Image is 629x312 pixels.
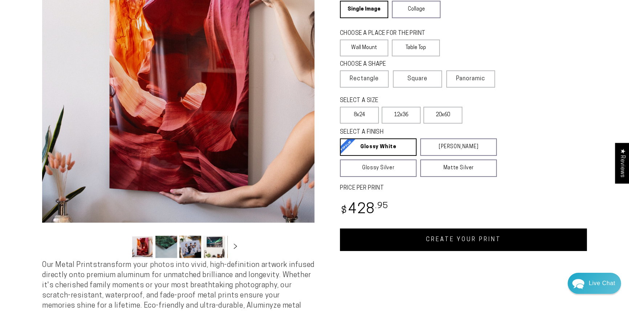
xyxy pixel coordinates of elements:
div: Contact Us Directly [589,273,615,294]
span: Panoramic [456,76,485,82]
a: Matte Silver [420,159,497,177]
label: PRICE PER PRINT [340,184,587,193]
button: Load image 1 in gallery view [131,236,153,258]
div: Click to open Judge.me floating reviews tab [615,143,629,183]
button: Load image 4 in gallery view [203,236,225,258]
a: Collage [392,1,440,18]
button: Slide right [227,239,243,255]
span: $ [341,206,347,216]
a: CREATE YOUR PRINT [340,228,587,251]
label: Table Top [392,40,440,56]
button: Load image 2 in gallery view [155,236,177,258]
bdi: 428 [340,203,388,217]
button: Load image 3 in gallery view [179,236,201,258]
legend: CHOOSE A PLACE FOR THE PRINT [340,29,433,38]
label: 20x60 [423,107,462,123]
label: 12x36 [382,107,421,123]
span: Square [407,74,427,83]
legend: SELECT A SIZE [340,97,438,105]
a: Single Image [340,1,388,18]
a: Glossy Silver [340,159,417,177]
label: Wall Mount [340,40,388,56]
div: Chat widget toggle [568,273,621,294]
span: Rectangle [350,74,379,83]
a: [PERSON_NAME] [420,138,497,156]
button: Slide left [113,239,129,255]
sup: .95 [375,202,388,210]
legend: SELECT A FINISH [340,128,479,137]
legend: CHOOSE A SHAPE [340,60,434,69]
label: 8x24 [340,107,379,123]
a: Glossy White [340,138,417,156]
